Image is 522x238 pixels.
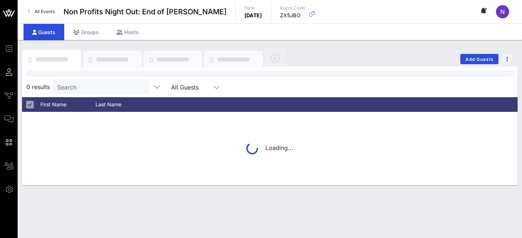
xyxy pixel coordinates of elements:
[496,5,509,18] div: N
[460,54,499,64] button: Add Guests
[64,24,108,40] div: Groups
[244,4,262,12] p: Date
[500,8,505,15] span: N
[35,9,55,14] span: All Events
[23,24,64,40] div: Guests
[108,24,148,40] div: Hosts
[26,83,50,91] span: 0 results
[465,56,494,62] span: Add Guests
[246,143,293,154] div: Loading...
[64,6,226,17] span: Non Profits Night Out: End of [PERSON_NAME]
[23,6,59,18] a: All Events
[95,97,151,112] div: Last Name
[171,84,199,91] div: All Guests
[280,4,305,12] p: Event Code
[280,12,305,19] p: ZX5JBO
[40,97,95,112] div: First Name
[167,80,225,94] div: All Guests
[244,12,262,19] p: [DATE]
